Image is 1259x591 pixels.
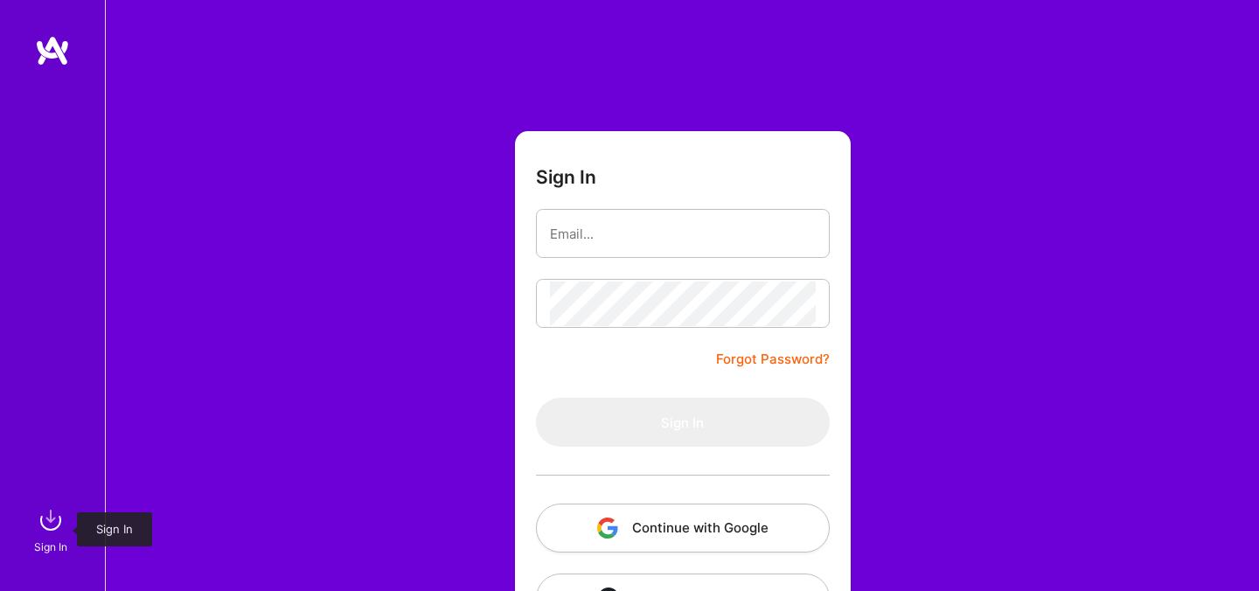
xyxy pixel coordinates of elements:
button: Sign In [536,398,830,447]
input: Email... [550,212,816,256]
a: Forgot Password? [716,349,830,370]
img: sign in [33,503,68,538]
img: icon [597,518,618,539]
h3: Sign In [536,166,596,188]
a: sign inSign In [37,503,68,556]
div: Sign In [34,538,67,556]
img: logo [35,35,70,66]
button: Continue with Google [536,504,830,553]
